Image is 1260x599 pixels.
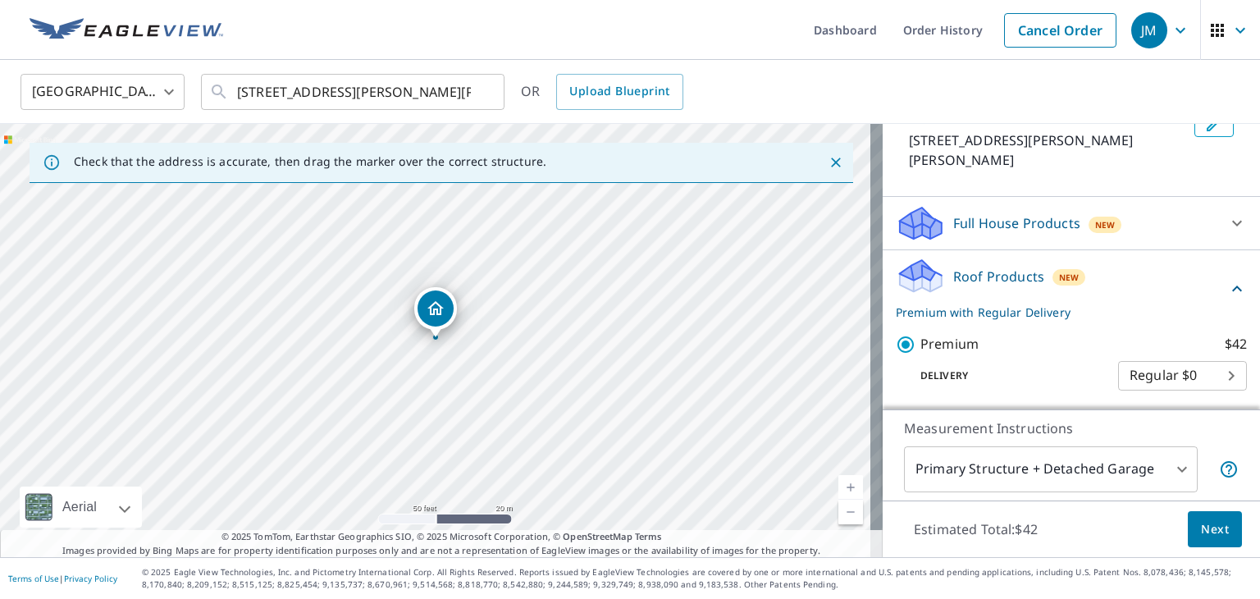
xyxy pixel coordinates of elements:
[904,446,1198,492] div: Primary Structure + Detached Garage
[221,530,662,544] span: © 2025 TomTom, Earthstar Geographics SIO, © 2025 Microsoft Corporation, ©
[953,267,1044,286] p: Roof Products
[825,152,847,173] button: Close
[414,287,457,338] div: Dropped pin, building 1, Residential property, 9528 W Gibbs Lake Rd Edgerton, WI 53534
[838,500,863,524] a: Current Level 19, Zoom Out
[20,487,142,528] div: Aerial
[1004,13,1116,48] a: Cancel Order
[1059,271,1080,284] span: New
[521,74,683,110] div: OR
[64,573,117,584] a: Privacy Policy
[953,213,1080,233] p: Full House Products
[896,203,1247,243] div: Full House ProductsNew
[1131,12,1167,48] div: JM
[563,530,632,542] a: OpenStreetMap
[635,530,662,542] a: Terms
[1188,511,1242,548] button: Next
[838,475,863,500] a: Current Level 19, Zoom In
[901,511,1051,547] p: Estimated Total: $42
[904,418,1239,438] p: Measurement Instructions
[8,573,59,584] a: Terms of Use
[1118,353,1247,399] div: Regular $0
[57,487,102,528] div: Aerial
[1225,334,1247,354] p: $42
[920,334,979,354] p: Premium
[1194,111,1234,137] button: Edit building 1
[896,304,1227,321] p: Premium with Regular Delivery
[896,257,1247,321] div: Roof ProductsNewPremium with Regular Delivery
[1219,460,1239,479] span: Your report will include the primary structure and a detached garage if one exists.
[1201,519,1229,540] span: Next
[237,69,471,115] input: Search by address or latitude-longitude
[569,81,669,102] span: Upload Blueprint
[74,154,546,169] p: Check that the address is accurate, then drag the marker over the correct structure.
[1095,218,1116,231] span: New
[909,130,1188,170] p: [STREET_ADDRESS][PERSON_NAME][PERSON_NAME]
[30,18,223,43] img: EV Logo
[896,368,1118,383] p: Delivery
[556,74,682,110] a: Upload Blueprint
[8,574,117,583] p: |
[21,69,185,115] div: [GEOGRAPHIC_DATA]
[142,566,1252,591] p: © 2025 Eagle View Technologies, Inc. and Pictometry International Corp. All Rights Reserved. Repo...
